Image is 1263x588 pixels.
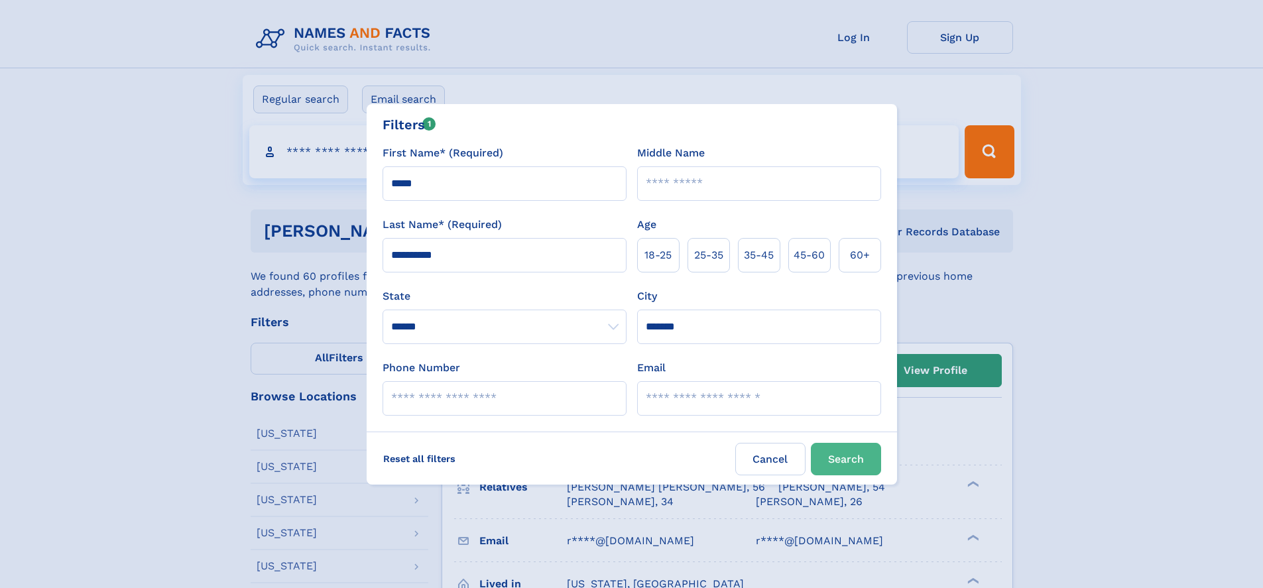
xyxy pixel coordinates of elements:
[744,247,774,263] span: 35‑45
[794,247,825,263] span: 45‑60
[383,115,436,135] div: Filters
[637,360,666,376] label: Email
[694,247,723,263] span: 25‑35
[644,247,672,263] span: 18‑25
[383,288,627,304] label: State
[637,288,657,304] label: City
[383,217,502,233] label: Last Name* (Required)
[637,145,705,161] label: Middle Name
[375,443,464,475] label: Reset all filters
[811,443,881,475] button: Search
[637,217,656,233] label: Age
[850,247,870,263] span: 60+
[383,145,503,161] label: First Name* (Required)
[735,443,806,475] label: Cancel
[383,360,460,376] label: Phone Number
